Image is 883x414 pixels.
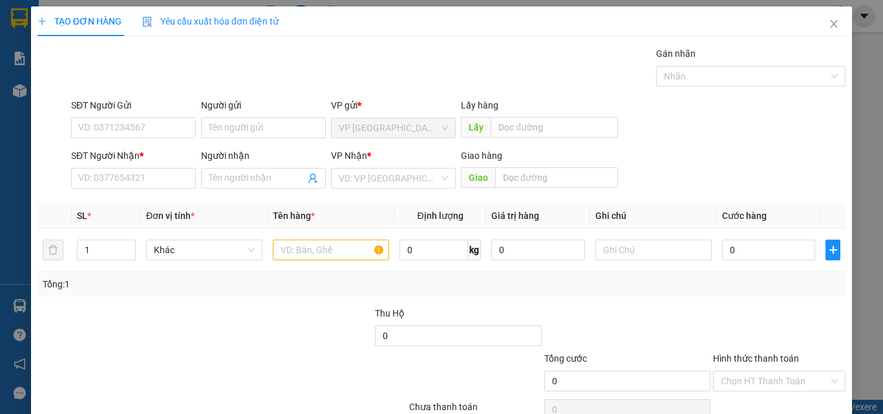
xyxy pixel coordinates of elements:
[461,167,495,188] span: Giao
[37,16,122,26] span: TẠO ĐƠN HÀNG
[468,240,481,260] span: kg
[491,240,584,260] input: 0
[273,211,315,221] span: Tên hàng
[201,98,326,112] div: Người gửi
[722,211,767,221] span: Cước hàng
[461,117,491,138] span: Lấy
[273,240,389,260] input: VD: Bàn, Ghế
[339,118,448,138] span: VP Sài Gòn
[461,100,498,110] span: Lấy hàng
[826,245,840,255] span: plus
[491,211,539,221] span: Giá trị hàng
[825,240,840,260] button: plus
[146,211,195,221] span: Đơn vị tính
[713,353,799,364] label: Hình thức thanh toán
[142,17,153,27] img: icon
[595,240,712,260] input: Ghi Chú
[308,173,318,183] span: user-add
[461,150,502,161] span: Giao hàng
[37,17,47,26] span: plus
[142,16,279,26] span: Yêu cầu xuất hóa đơn điện tử
[77,211,87,221] span: SL
[331,98,456,112] div: VP gửi
[43,277,342,291] div: Tổng: 1
[71,98,196,112] div: SĐT Người Gửi
[43,240,63,260] button: delete
[331,150,367,161] span: VP Nhận
[491,117,618,138] input: Dọc đường
[154,240,255,260] span: Khác
[656,48,696,59] label: Gán nhãn
[495,167,618,188] input: Dọc đường
[375,308,405,318] span: Thu Hộ
[201,149,326,163] div: Người nhận
[544,353,587,364] span: Tổng cước
[816,6,852,43] button: Close
[590,203,717,229] th: Ghi chú
[71,149,196,163] div: SĐT Người Nhận
[829,19,839,29] span: close
[417,211,463,221] span: Định lượng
